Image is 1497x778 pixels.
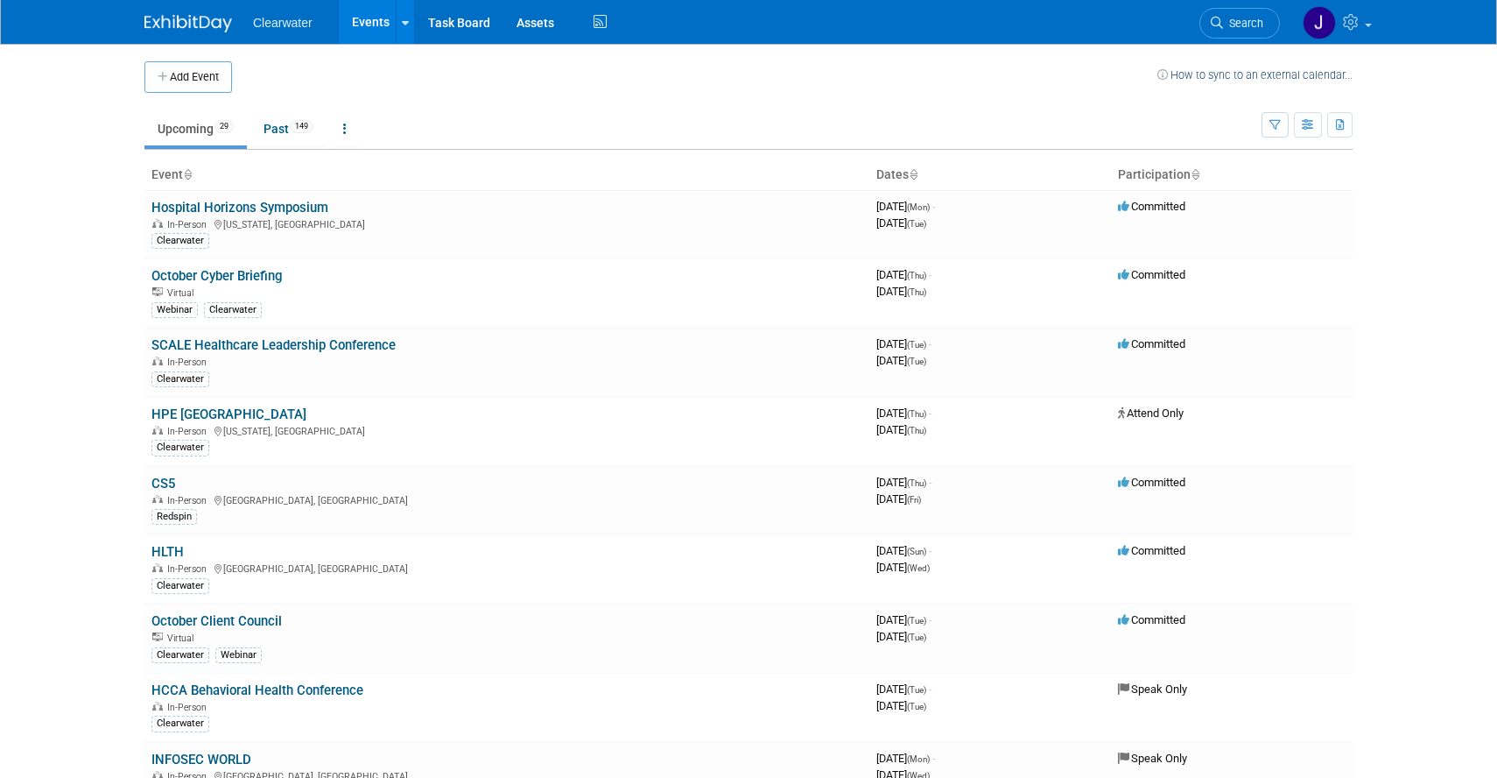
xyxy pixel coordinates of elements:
[167,702,212,713] span: In-Person
[151,476,175,492] a: CS5
[151,492,862,506] div: [GEOGRAPHIC_DATA], [GEOGRAPHIC_DATA]
[876,200,935,213] span: [DATE]
[876,285,926,298] span: [DATE]
[151,233,209,249] div: Clearwater
[167,495,212,506] span: In-Person
[151,268,282,284] a: October Cyber Briefing
[167,357,212,368] span: In-Person
[1199,8,1280,39] a: Search
[151,752,251,767] a: INFOSEC WORLD
[152,287,163,296] img: Virtual Event
[167,633,199,644] span: Virtual
[929,268,931,281] span: -
[151,509,197,525] div: Redspin
[250,112,327,145] a: Past149
[1157,68,1353,81] a: How to sync to an external calendar...
[144,160,869,190] th: Event
[253,16,313,30] span: Clearwater
[907,271,926,280] span: (Thu)
[929,407,931,420] span: -
[151,578,209,594] div: Clearwater
[1118,200,1185,213] span: Committed
[876,613,931,626] span: [DATE]
[876,699,926,712] span: [DATE]
[152,219,163,228] img: In-Person Event
[152,357,163,365] img: In-Person Event
[1118,476,1185,489] span: Committed
[929,476,931,489] span: -
[929,613,931,626] span: -
[167,426,212,437] span: In-Person
[1303,6,1336,39] img: Jakera Willis
[907,685,926,695] span: (Tue)
[907,340,926,350] span: (Tue)
[152,495,163,504] img: In-Person Event
[929,544,931,557] span: -
[144,112,247,145] a: Upcoming29
[152,633,163,641] img: Virtual Event
[151,407,306,422] a: HPE [GEOGRAPHIC_DATA]
[151,302,198,318] div: Webinar
[876,683,931,696] span: [DATE]
[907,202,930,212] span: (Mon)
[167,287,199,299] span: Virtual
[1118,683,1187,696] span: Speak Only
[144,61,232,93] button: Add Event
[215,647,262,663] div: Webinar
[1118,613,1185,626] span: Committed
[183,167,192,181] a: Sort by Event Name
[1118,544,1185,557] span: Committed
[876,423,926,436] span: [DATE]
[876,476,931,489] span: [DATE]
[152,702,163,711] img: In-Person Event
[876,354,926,367] span: [DATE]
[907,478,926,488] span: (Thu)
[151,337,396,353] a: SCALE Healthcare Leadership Conference
[907,754,930,764] span: (Mon)
[1191,167,1199,181] a: Sort by Participation Type
[932,200,935,213] span: -
[290,120,313,133] span: 149
[151,371,209,387] div: Clearwater
[167,219,212,230] span: In-Person
[907,547,926,556] span: (Sun)
[876,337,931,350] span: [DATE]
[144,15,232,32] img: ExhibitDay
[204,302,262,318] div: Clearwater
[1223,17,1263,30] span: Search
[876,268,931,281] span: [DATE]
[876,544,931,557] span: [DATE]
[151,216,862,230] div: [US_STATE], [GEOGRAPHIC_DATA]
[929,337,931,350] span: -
[876,492,921,506] span: [DATE]
[167,563,212,575] span: In-Person
[876,752,935,765] span: [DATE]
[929,683,931,696] span: -
[869,160,1111,190] th: Dates
[151,613,282,629] a: October Client Council
[151,683,363,698] a: HCCA Behavioral Health Conference
[1118,752,1187,765] span: Speak Only
[909,167,917,181] a: Sort by Start Date
[907,616,926,626] span: (Tue)
[151,544,184,560] a: HLTH
[876,561,930,574] span: [DATE]
[152,563,163,572] img: In-Person Event
[1118,337,1185,350] span: Committed
[907,495,921,505] span: (Fri)
[1118,407,1184,420] span: Attend Only
[151,200,328,216] a: Hospital Horizons Symposium
[907,563,930,573] span: (Wed)
[151,561,862,575] div: [GEOGRAPHIC_DATA], [GEOGRAPHIC_DATA]
[932,752,935,765] span: -
[1118,268,1185,281] span: Committed
[876,407,931,420] span: [DATE]
[151,716,209,732] div: Clearwater
[151,440,209,456] div: Clearwater
[214,120,234,133] span: 29
[151,423,862,437] div: [US_STATE], [GEOGRAPHIC_DATA]
[1111,160,1353,190] th: Participation
[907,409,926,419] span: (Thu)
[907,219,926,229] span: (Tue)
[876,216,926,230] span: [DATE]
